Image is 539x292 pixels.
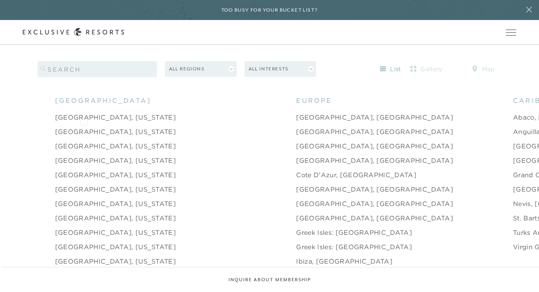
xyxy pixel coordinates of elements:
[296,141,453,151] a: [GEOGRAPHIC_DATA], [GEOGRAPHIC_DATA]
[55,256,176,266] a: [GEOGRAPHIC_DATA], [US_STATE]
[296,213,453,223] a: [GEOGRAPHIC_DATA], [GEOGRAPHIC_DATA]
[55,228,176,237] a: [GEOGRAPHIC_DATA], [US_STATE]
[55,127,176,136] a: [GEOGRAPHIC_DATA], [US_STATE]
[245,61,316,77] button: All Interests
[296,170,416,180] a: Cote d'Azur, [GEOGRAPHIC_DATA]
[296,256,392,266] a: Ibiza, [GEOGRAPHIC_DATA]
[296,156,453,165] a: [GEOGRAPHIC_DATA], [GEOGRAPHIC_DATA]
[296,112,453,122] a: [GEOGRAPHIC_DATA], [GEOGRAPHIC_DATA]
[502,255,539,292] iframe: Qualified Messenger
[55,141,176,151] a: [GEOGRAPHIC_DATA], [US_STATE]
[165,61,237,77] button: All Regions
[296,184,453,194] a: [GEOGRAPHIC_DATA], [GEOGRAPHIC_DATA]
[296,96,332,105] span: europe
[55,199,176,208] a: [GEOGRAPHIC_DATA], [US_STATE]
[55,170,176,180] a: [GEOGRAPHIC_DATA], [US_STATE]
[221,6,318,14] h6: Too busy for your bucket list?
[506,30,516,35] button: Open navigation
[55,156,176,165] a: [GEOGRAPHIC_DATA], [US_STATE]
[296,242,412,252] a: Greek Isles: [GEOGRAPHIC_DATA]
[55,184,176,194] a: [GEOGRAPHIC_DATA], [US_STATE]
[465,63,501,76] button: map
[373,63,409,76] button: list
[296,228,412,237] a: Greek Isles: [GEOGRAPHIC_DATA]
[296,199,453,208] a: [GEOGRAPHIC_DATA], [GEOGRAPHIC_DATA]
[55,112,176,122] a: [GEOGRAPHIC_DATA], [US_STATE]
[296,127,453,136] a: [GEOGRAPHIC_DATA], [GEOGRAPHIC_DATA]
[409,63,445,76] button: gallery
[55,96,151,105] span: [GEOGRAPHIC_DATA]
[55,213,176,223] a: [GEOGRAPHIC_DATA], [US_STATE]
[55,242,176,252] a: [GEOGRAPHIC_DATA], [US_STATE]
[38,61,157,77] input: search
